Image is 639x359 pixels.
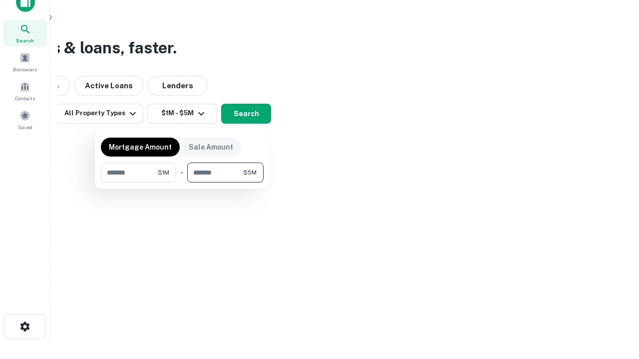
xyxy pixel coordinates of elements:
[158,168,169,177] span: $1M
[589,247,639,295] iframe: Chat Widget
[109,142,172,153] p: Mortgage Amount
[180,163,183,182] div: -
[189,142,233,153] p: Sale Amount
[243,168,257,177] span: $5M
